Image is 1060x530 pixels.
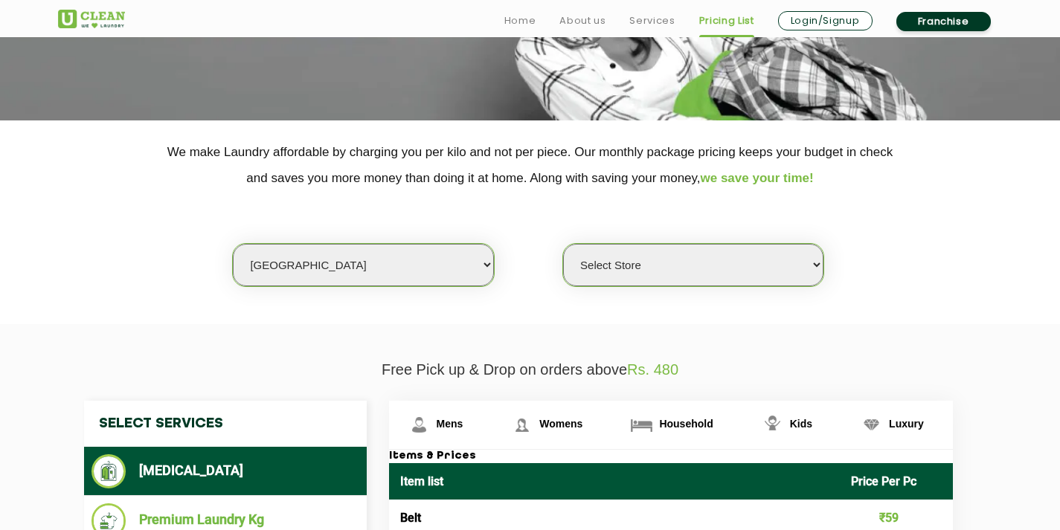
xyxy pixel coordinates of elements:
[627,361,678,378] span: Rs. 480
[858,412,884,438] img: Luxury
[559,12,606,30] a: About us
[539,418,582,430] span: Womens
[778,11,873,30] a: Login/Signup
[437,418,463,430] span: Mens
[889,418,924,430] span: Luxury
[759,412,786,438] img: Kids
[509,412,535,438] img: Womens
[790,418,812,430] span: Kids
[629,412,655,438] img: Household
[406,412,432,438] img: Mens
[58,361,1003,378] p: Free Pick up & Drop on orders above
[701,171,814,185] span: we save your time!
[58,10,125,28] img: UClean Laundry and Dry Cleaning
[58,139,1003,191] p: We make Laundry affordable by charging you per kilo and not per piece. Our monthly package pricin...
[840,463,953,500] th: Price Per Pc
[84,401,367,447] h4: Select Services
[91,454,126,488] img: Dry Cleaning
[659,418,713,430] span: Household
[91,454,359,488] li: [MEDICAL_DATA]
[504,12,536,30] a: Home
[896,12,991,31] a: Franchise
[389,463,841,500] th: Item list
[629,12,675,30] a: Services
[699,12,754,30] a: Pricing List
[389,450,953,463] h3: Items & Prices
